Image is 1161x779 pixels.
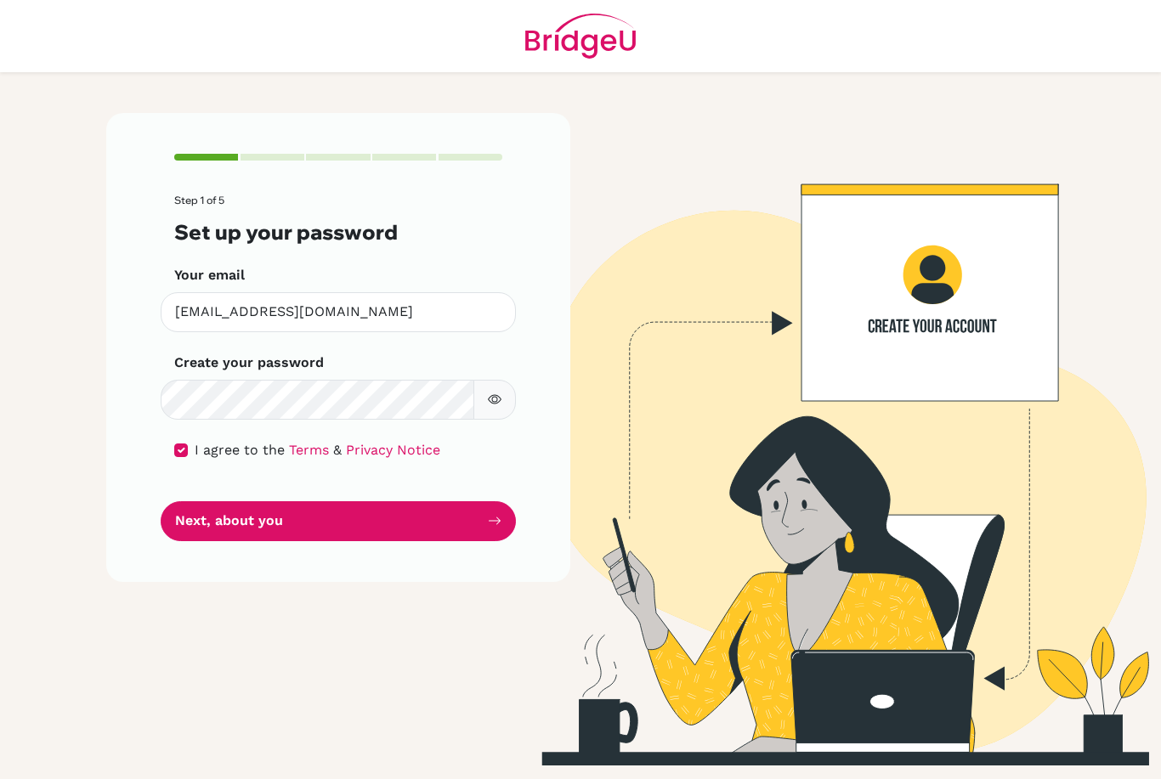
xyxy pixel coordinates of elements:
span: I agree to the [195,442,285,458]
span: & [333,442,342,458]
h3: Set up your password [174,220,502,245]
span: Step 1 of 5 [174,194,224,206]
label: Create your password [174,353,324,373]
a: Privacy Notice [346,442,440,458]
button: Next, about you [161,501,516,541]
input: Insert your email* [161,292,516,332]
a: Terms [289,442,329,458]
label: Your email [174,265,245,285]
